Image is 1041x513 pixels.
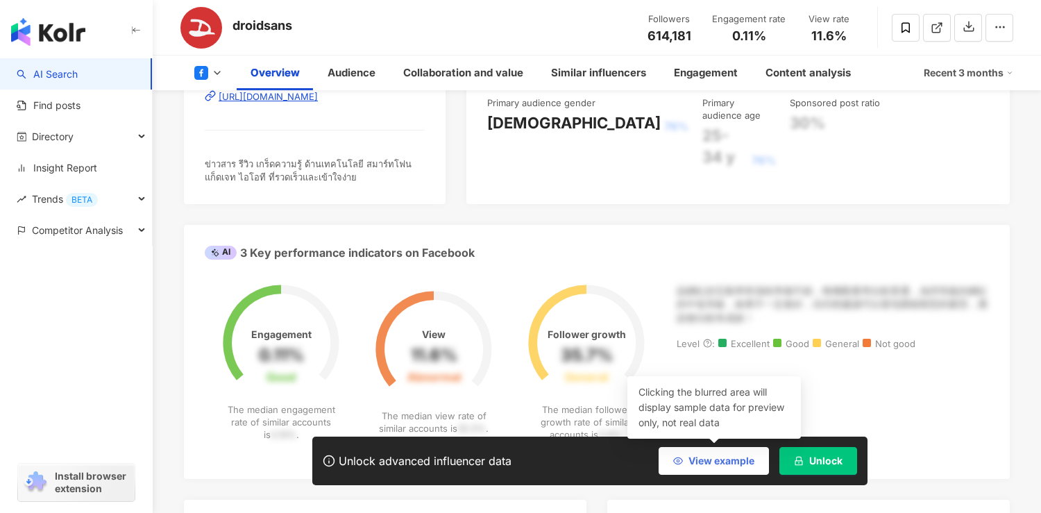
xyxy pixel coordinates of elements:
a: Find posts [17,99,81,112]
div: Sponsored post ratio [790,96,880,109]
div: Engagement rate [712,12,786,26]
div: General [565,371,608,384]
button: Unlock [779,447,857,475]
div: 該網紅的互動率和漲粉率都不錯，唯獨觀看率比較普通，為同等級的網紅的中低等級，效果不一定會好，但仍然建議可以發包開箱類型的案型，應該會比較有成效！ [677,284,989,325]
span: Not good [863,339,915,349]
div: Collaboration and value [403,65,523,81]
span: rise [17,194,26,204]
a: Insight Report [17,161,97,175]
div: Good [266,371,296,384]
div: BETA [66,193,98,207]
span: lock [794,456,804,466]
div: Audience [328,65,375,81]
img: logo [11,18,85,46]
div: The median engagement rate of similar accounts is . [221,403,342,441]
span: Install browser extension [55,470,130,495]
div: View rate [802,12,855,26]
div: The median follower growth rate of similar accounts is . [526,403,648,441]
span: 0.11% [732,29,766,43]
span: 0.19% [271,429,296,440]
div: Recent 3 months [924,62,1013,84]
div: [URL][DOMAIN_NAME] [219,90,318,103]
div: Follower growth [548,329,626,340]
a: chrome extensionInstall browser extension [18,464,135,501]
div: Similar influencers [551,65,646,81]
div: 0.11% [259,346,304,365]
span: Trends [32,183,98,215]
span: Directory [32,121,74,152]
div: Content analysis [765,65,851,81]
div: Engagement [251,329,312,340]
div: Clicking the blurred area will display sample data for preview only, not real data [627,376,801,439]
button: View example [659,447,769,475]
span: 0.8% [598,429,621,440]
div: 11.6% [411,346,457,365]
span: 614,181 [648,28,691,43]
span: Good [773,339,809,349]
img: KOL Avatar [180,7,222,49]
div: droidsans [232,17,292,34]
div: Abnormal [407,371,461,384]
div: Primary audience age [702,96,776,121]
img: chrome extension [22,471,49,494]
div: The median view rate of similar accounts is . [373,410,495,435]
div: [DEMOGRAPHIC_DATA] [487,112,661,134]
div: Unlock advanced influencer data [339,454,511,468]
span: General [813,339,859,349]
span: ข่าวสาร รีวิว เกร็ดความรู้ ด้านเทคโนโลยี สมาร์ทโฟน แก็ดเจท ไอโอที ที่รวดเร็วและเข้าใจง่าย [205,158,412,182]
div: 3 Key performance indicators on Facebook [205,245,475,260]
span: Competitor Analysis [32,215,123,246]
span: Unlock [809,455,843,466]
span: Excellent [718,339,770,349]
div: Primary audience gender [487,96,595,109]
div: View [422,329,446,340]
a: searchAI Search [17,67,78,81]
span: 35.5% [457,423,486,434]
div: Engagement [674,65,738,81]
div: Overview [251,65,300,81]
span: 11.6% [811,29,847,43]
div: AI [205,246,237,260]
div: Level : [677,339,989,349]
div: Followers [643,12,695,26]
span: View example [688,455,754,466]
a: [URL][DOMAIN_NAME] [205,90,425,103]
div: 35.7% [561,346,613,365]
